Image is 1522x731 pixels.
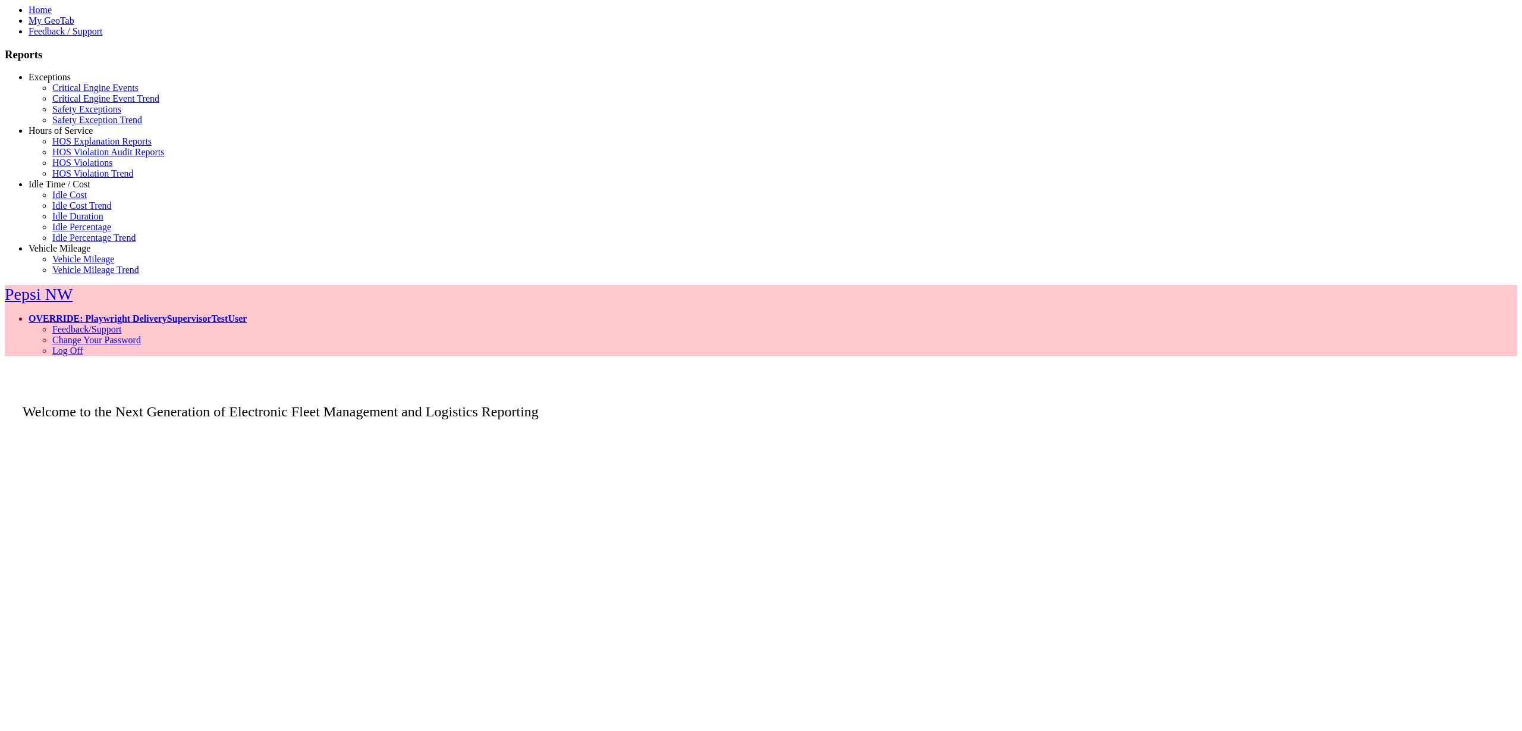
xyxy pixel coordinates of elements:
a: Vehicle Mileage [52,254,114,264]
a: Vehicle Mileage [29,243,90,253]
a: HOS Explanation Reports [52,136,152,146]
a: Critical Engine Events [52,83,139,93]
a: OVERRIDE: Playwright DeliverySupervisorTestUser [29,313,247,324]
a: Change Your Password [52,335,141,345]
a: Log Off [52,346,83,356]
a: HOS Violation Trend [52,168,134,178]
a: Idle Cost Trend [52,200,112,211]
a: Idle Duration [52,211,103,221]
a: HOS Violations [52,158,112,168]
a: Safety Exceptions [52,104,121,114]
a: Pepsi NW [5,285,73,303]
p: Welcome to the Next Generation of Electronic Fleet Management and Logistics Reporting [5,386,1517,420]
a: Feedback / Support [29,26,102,36]
a: Idle Cost [52,190,87,200]
a: Hours of Service [29,126,93,136]
a: Idle Percentage Trend [52,233,136,243]
a: Feedback/Support [52,324,121,334]
a: Vehicle Mileage Trend [52,265,139,275]
a: Home [29,5,52,15]
a: Safety Exception Trend [52,115,142,125]
a: My GeoTab [29,15,74,26]
a: Idle Time / Cost [29,179,90,189]
h3: Reports [5,48,1517,61]
a: Exceptions [29,72,71,82]
a: HOS Violation Audit Reports [52,147,165,157]
a: Idle Percentage [52,222,111,232]
a: Critical Engine Event Trend [52,93,159,103]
